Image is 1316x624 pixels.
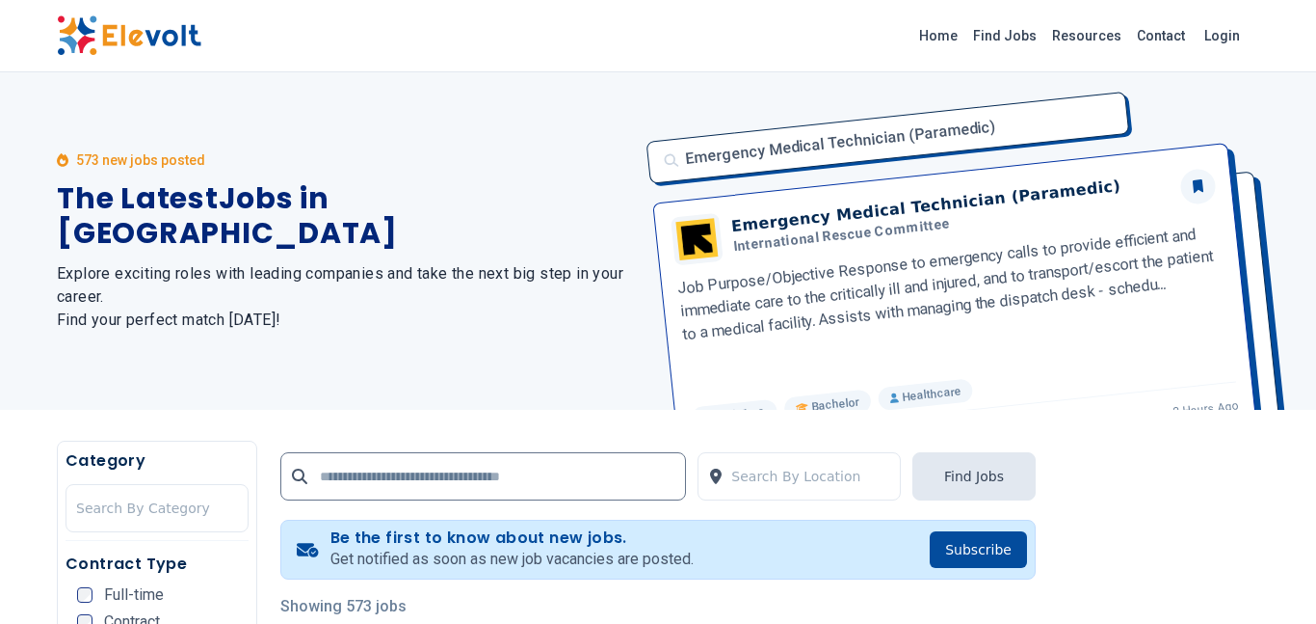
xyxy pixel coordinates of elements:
a: Find Jobs [965,20,1044,51]
h2: Explore exciting roles with leading companies and take the next big step in your career. Find you... [57,262,635,332]
h4: Be the first to know about new jobs. [330,529,694,548]
a: Resources [1044,20,1129,51]
button: Find Jobs [912,452,1036,501]
a: Login [1193,16,1251,55]
h1: The Latest Jobs in [GEOGRAPHIC_DATA] [57,181,635,251]
h5: Contract Type [66,553,249,576]
span: Full-time [104,587,164,603]
a: Home [911,20,965,51]
button: Subscribe [930,531,1027,568]
a: Contact [1129,20,1193,51]
h5: Category [66,449,249,473]
p: 573 new jobs posted [76,150,205,170]
p: Showing 573 jobs [280,595,1036,618]
p: Get notified as soon as new job vacancies are posted. [330,548,694,571]
img: Elevolt [57,15,201,56]
input: Full-time [77,587,92,603]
